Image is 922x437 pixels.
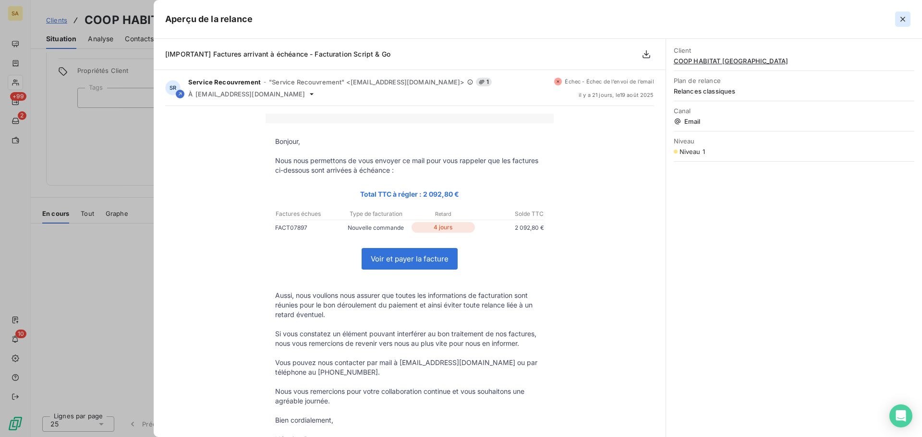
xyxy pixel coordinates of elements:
span: "Service Recouvrement" <[EMAIL_ADDRESS][DOMAIN_NAME]> [269,78,464,86]
p: Retard [410,210,476,218]
span: COOP HABITAT [GEOGRAPHIC_DATA] [674,57,914,65]
span: 1 [476,78,492,86]
p: Bien cordialement, [275,415,544,425]
span: Niveau 1 [679,148,705,155]
p: 2 092,80 € [477,223,544,233]
p: Si vous constatez un élément pouvant interférer au bon traitement de nos factures, nous vous reme... [275,329,544,348]
p: Nous vous remercions pour votre collaboration continue et vous souhaitons une agréable journée. [275,387,544,406]
a: Voir et payer la facture [362,248,457,269]
p: Total TTC à régler : 2 092,80 € [275,189,544,200]
p: Nous nous permettons de vous envoyer ce mail pour vous rappeler que les factures ci-dessous sont ... [275,156,544,175]
span: À [188,90,193,98]
h5: Aperçu de la relance [165,12,253,26]
span: il y a 21 jours , le 19 août 2025 [579,92,654,98]
span: Service Recouvrement [188,78,261,86]
div: Open Intercom Messenger [889,404,912,427]
span: [EMAIL_ADDRESS][DOMAIN_NAME] [195,90,305,98]
span: Email [674,118,914,125]
p: 4 jours [412,222,475,233]
p: Vous pouvez nous contacter par mail à [EMAIL_ADDRESS][DOMAIN_NAME] ou par téléphone au [PHONE_NUM... [275,358,544,377]
p: Type de facturation [343,210,409,218]
span: - [264,79,266,85]
span: Relances classiques [674,87,914,95]
div: SR [165,80,181,95]
p: Factures échues [276,210,342,218]
span: Plan de relance [674,77,914,84]
span: [IMPORTANT] Factures arrivant à échéance - Facturation Script & Go [165,50,390,58]
p: Bonjour, [275,137,544,146]
p: Solde TTC [477,210,544,218]
span: Niveau [674,137,914,145]
span: Canal [674,107,914,115]
span: Client [674,47,914,54]
span: Échec - Échec de l’envoi de l’email [565,79,654,84]
p: Nouvelle commande [342,223,410,233]
p: Aussi, nous voulions nous assurer que toutes les informations de facturation sont réunies pour le... [275,291,544,319]
p: FACT07897 [275,223,342,233]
